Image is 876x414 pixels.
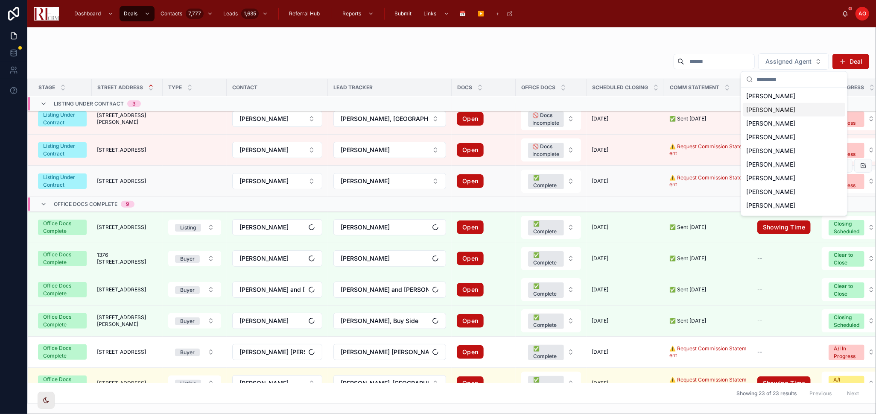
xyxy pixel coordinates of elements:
a: Select Button [521,371,581,395]
a: ✅ Sent [DATE] [669,224,747,231]
button: Select Button [232,250,322,267]
div: Buyer [180,286,195,294]
button: Select Button [758,53,829,70]
a: Select Button [232,173,323,190]
a: [DATE] [592,349,659,355]
span: [PERSON_NAME] [239,115,289,123]
span: Links [424,10,437,17]
button: Select Button [232,173,322,189]
span: [PERSON_NAME], [GEOGRAPHIC_DATA] Property 2025 [341,115,429,123]
a: Open [457,143,511,157]
a: Select Button [232,141,323,159]
span: [PERSON_NAME] [239,317,289,325]
button: Select Button [521,341,581,364]
a: Open [457,174,484,188]
a: Select Button [333,173,447,190]
a: Showing Time [757,376,811,390]
a: Select Button [521,107,581,131]
span: -- [757,255,762,262]
a: Contacts7,777 [156,6,217,21]
span: [DATE] [592,224,608,231]
span: -- [757,349,762,355]
button: Select Button [232,282,322,298]
button: Select Button [521,278,581,301]
div: Buyer [180,317,195,325]
span: [PERSON_NAME] [341,177,390,185]
div: 🚫 Docs Incomplete [533,143,560,158]
span: Office Docs Complete [54,201,117,208]
span: [DATE] [592,255,608,262]
a: Select Button [168,282,222,298]
a: Select Button [333,281,447,298]
a: Select Button [521,247,581,270]
a: Reports [338,6,378,21]
button: Select Button [232,344,322,360]
a: Open [457,174,511,188]
span: [PERSON_NAME] [PERSON_NAME] [341,348,429,356]
span: ✅ Sent [DATE] [669,224,706,230]
a: ⚠️ Request Commission Statement [669,376,747,390]
span: [DATE] [592,115,608,122]
div: Clear to Close [834,282,859,298]
button: Select Button [168,313,221,329]
span: Submit [395,10,412,17]
div: Clear to Close [834,251,859,267]
span: Lead Tracker [333,84,373,91]
span: Stage [38,84,55,91]
span: Scheduled closing [592,84,648,91]
span: + [496,10,500,17]
div: ✅ Complete [533,174,559,189]
div: 1,635 [241,9,259,19]
img: App logo [34,7,59,21]
button: Select Button [521,138,581,161]
a: [STREET_ADDRESS][PERSON_NAME] [97,314,158,328]
a: Select Button [521,169,581,193]
a: Open [457,345,511,359]
a: ✅ Sent [DATE] [669,115,747,122]
div: 7,777 [186,9,204,19]
button: Select Button [333,313,446,329]
span: Leads [223,10,238,17]
a: ✅ Sent [DATE] [669,255,747,262]
span: Dashboard [74,10,101,17]
span: Contacts [161,10,182,17]
div: ✅ Complete [533,220,559,235]
span: ✅ Sent [DATE] [669,286,706,293]
a: Referral Hub [285,6,326,21]
div: Buyer [180,255,195,263]
a: Select Button [232,250,323,267]
div: Listing Under Contract [43,142,82,158]
div: Buyer [180,349,195,356]
span: [PERSON_NAME] and [PERSON_NAME] [239,285,305,294]
span: Contact [232,84,257,91]
span: [PERSON_NAME] [746,174,795,182]
span: [PERSON_NAME] [746,201,795,210]
a: -- [757,349,811,355]
span: [STREET_ADDRESS] [97,380,146,387]
a: Select Button [168,344,222,360]
span: Comm Statement [670,84,719,91]
a: Select Button [168,219,222,235]
button: Select Button [333,219,446,235]
span: [PERSON_NAME] [746,215,795,223]
a: Deal [832,54,869,69]
span: ✅ Sent [DATE] [669,115,706,122]
span: Deals [124,10,137,17]
span: [STREET_ADDRESS] [97,286,146,293]
a: Listing Under Contract [38,173,87,189]
a: Select Button [333,344,447,361]
button: Select Button [232,111,322,127]
a: [DATE] [592,115,659,122]
span: [PERSON_NAME] [239,254,289,263]
button: Select Button [333,344,446,360]
a: -- [757,255,811,262]
button: Select Button [333,142,446,158]
button: Select Button [168,282,221,297]
a: [STREET_ADDRESS] [97,147,158,153]
a: Open [457,314,484,328]
span: [PERSON_NAME] [746,147,795,155]
a: + [492,6,517,21]
a: Open [457,376,511,390]
div: Office Docs Complete [43,313,82,329]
